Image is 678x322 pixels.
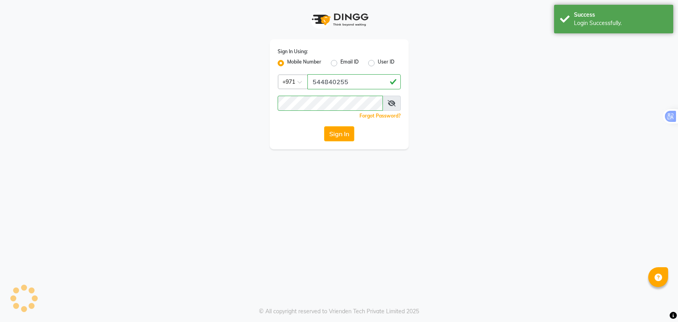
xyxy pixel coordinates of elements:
img: logo1.svg [307,8,371,31]
div: Success [574,11,667,19]
button: Sign In [324,126,354,141]
label: Email ID [340,58,359,68]
div: Login Successfully. [574,19,667,27]
label: Mobile Number [287,58,321,68]
input: Username [278,96,383,111]
label: Sign In Using: [278,48,308,55]
label: User ID [378,58,394,68]
a: Forgot Password? [359,113,401,119]
iframe: chat widget [645,290,670,314]
input: Username [307,74,401,89]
